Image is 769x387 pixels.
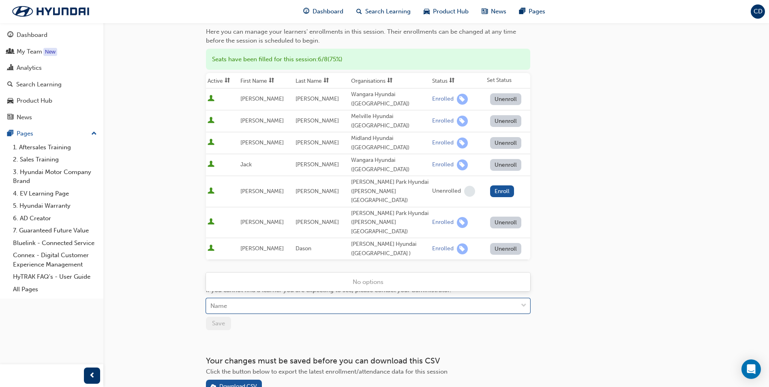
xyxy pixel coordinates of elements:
[17,113,32,122] div: News
[10,187,100,200] a: 4. EV Learning Page
[432,139,454,147] div: Enrolled
[4,3,97,20] a: Trak
[432,219,454,226] div: Enrolled
[424,6,430,17] span: car-icon
[10,283,100,296] a: All Pages
[10,271,100,283] a: HyTRAK FAQ's - User Guide
[10,224,100,237] a: 7. Guaranteed Future Value
[297,3,350,20] a: guage-iconDashboard
[10,153,100,166] a: 2. Sales Training
[208,95,214,103] span: User is active
[490,159,522,171] button: Unenroll
[351,178,429,205] div: [PERSON_NAME] Park Hyundai ([PERSON_NAME][GEOGRAPHIC_DATA])
[457,217,468,228] span: learningRecordVerb_ENROLL-icon
[356,6,362,17] span: search-icon
[240,219,284,226] span: [PERSON_NAME]
[208,161,214,169] span: User is active
[464,186,475,197] span: learningRecordVerb_NONE-icon
[351,112,429,130] div: Melville Hyundai ([GEOGRAPHIC_DATA])
[431,73,485,88] th: Toggle SortBy
[43,48,57,56] div: Tooltip anchor
[7,64,13,72] span: chart-icon
[457,138,468,148] span: learningRecordVerb_ENROLL-icon
[240,245,284,252] span: [PERSON_NAME]
[741,359,761,379] div: Open Intercom Messenger
[3,77,100,92] a: Search Learning
[212,320,225,327] span: Save
[296,95,339,102] span: [PERSON_NAME]
[89,371,95,381] span: prev-icon
[3,26,100,126] button: DashboardMy TeamAnalyticsSearch LearningProduct HubNews
[351,134,429,152] div: Midland Hyundai ([GEOGRAPHIC_DATA])
[17,129,33,138] div: Pages
[7,97,13,105] span: car-icon
[269,77,274,84] span: sorting-icon
[351,156,429,174] div: Wangara Hyundai ([GEOGRAPHIC_DATA])
[485,73,530,88] th: Set Status
[294,73,349,88] th: Toggle SortBy
[240,161,252,168] span: Jack
[432,117,454,125] div: Enrolled
[206,368,448,375] span: Click the button below to export the latest enrollment/attendance data for this session
[3,126,100,141] button: Pages
[240,117,284,124] span: [PERSON_NAME]
[351,90,429,108] div: Wangara Hyundai ([GEOGRAPHIC_DATA])
[475,3,513,20] a: news-iconNews
[490,137,522,149] button: Unenroll
[91,129,97,139] span: up-icon
[457,243,468,254] span: learningRecordVerb_ENROLL-icon
[208,187,214,196] span: User is active
[16,80,62,89] div: Search Learning
[457,94,468,105] span: learningRecordVerb_ENROLL-icon
[7,130,13,138] span: pages-icon
[208,139,214,147] span: User is active
[3,44,100,59] a: My Team
[208,117,214,125] span: User is active
[432,245,454,253] div: Enrolled
[3,110,100,125] a: News
[349,73,431,88] th: Toggle SortBy
[239,73,294,88] th: Toggle SortBy
[206,73,239,88] th: Toggle SortBy
[17,96,52,105] div: Product Hub
[17,30,47,40] div: Dashboard
[365,7,411,16] span: Search Learning
[206,49,530,70] div: Seats have been filled for this session : 6 / 8 ( 75% )
[7,81,13,88] span: search-icon
[7,48,13,56] span: people-icon
[240,188,284,195] span: [PERSON_NAME]
[433,7,469,16] span: Product Hub
[10,237,100,249] a: Bluelink - Connected Service
[206,317,231,330] button: Save
[296,245,311,252] span: Dason
[417,3,475,20] a: car-iconProduct Hub
[519,6,525,17] span: pages-icon
[3,28,100,43] a: Dashboard
[206,27,530,45] div: Here you can manage your learners' enrollments in this session. Their enrollments can be changed ...
[457,159,468,170] span: learningRecordVerb_ENROLL-icon
[350,3,417,20] a: search-iconSearch Learning
[490,93,522,105] button: Unenroll
[7,32,13,39] span: guage-icon
[754,7,763,16] span: CD
[210,301,227,311] div: Name
[313,7,343,16] span: Dashboard
[490,243,522,255] button: Unenroll
[3,93,100,108] a: Product Hub
[351,209,429,236] div: [PERSON_NAME] Park Hyundai ([PERSON_NAME][GEOGRAPHIC_DATA])
[240,95,284,102] span: [PERSON_NAME]
[296,139,339,146] span: [PERSON_NAME]
[10,212,100,225] a: 6. AD Creator
[387,77,393,84] span: sorting-icon
[432,95,454,103] div: Enrolled
[521,301,527,311] span: down-icon
[482,6,488,17] span: news-icon
[296,188,339,195] span: [PERSON_NAME]
[296,219,339,226] span: [PERSON_NAME]
[296,161,339,168] span: [PERSON_NAME]
[351,240,429,258] div: [PERSON_NAME] Hyundai ([GEOGRAPHIC_DATA] )
[296,117,339,124] span: [PERSON_NAME]
[491,7,506,16] span: News
[10,249,100,271] a: Connex - Digital Customer Experience Management
[208,245,214,253] span: User is active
